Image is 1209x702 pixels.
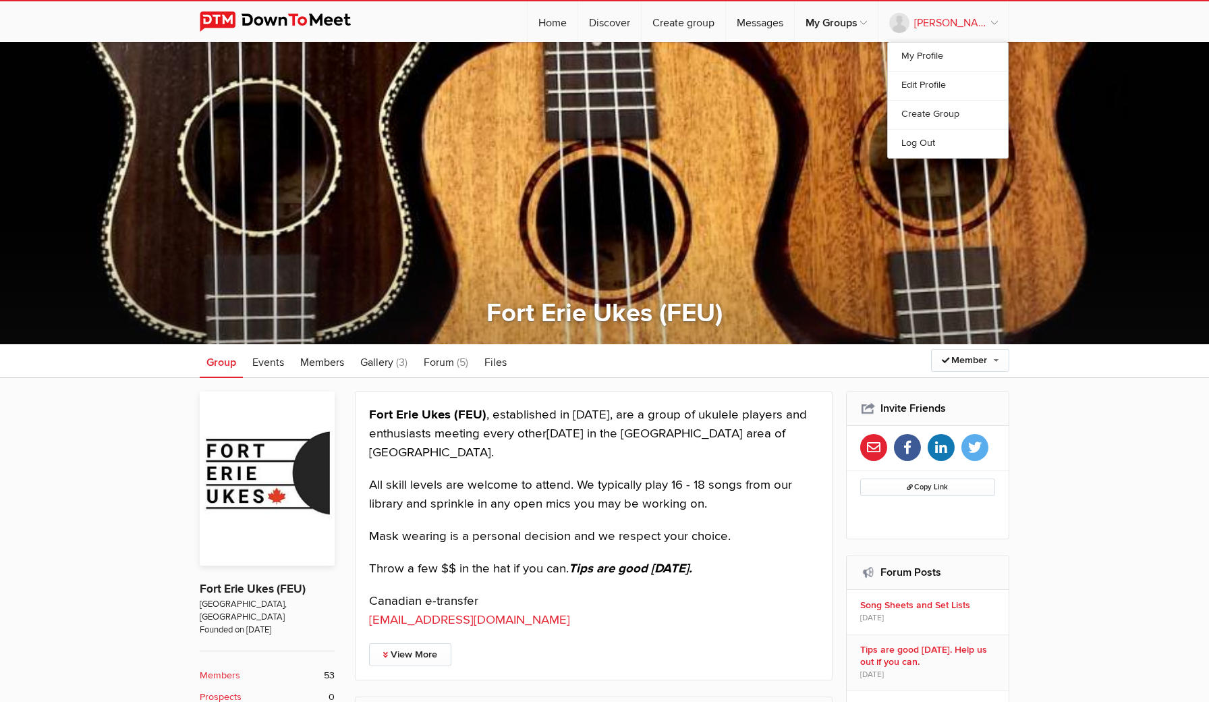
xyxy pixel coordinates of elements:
[200,624,335,637] span: Founded on [DATE]
[726,1,794,42] a: Messages
[578,1,641,42] a: Discover
[369,426,785,460] span: [DATE] in the [GEOGRAPHIC_DATA] area of [GEOGRAPHIC_DATA].
[369,643,451,666] a: View More
[888,129,1008,158] a: Log Out
[396,356,407,369] span: (3)
[200,391,335,566] img: Fort Erie Ukes (FEU)
[478,344,513,378] a: Files
[200,11,372,32] img: DownToMeet
[369,561,569,576] span: Throw a few $$ in the hat if you can.
[252,356,284,369] span: Events
[200,668,240,683] b: Members
[880,566,941,579] a: Forum Posts
[360,356,393,369] span: Gallery
[354,344,414,378] a: Gallery (3)
[888,71,1008,100] a: Edit Profile
[369,477,792,512] span: All skill levels are welcome to attend. We typically play 16 - 18 songs from our library and spri...
[931,349,1009,372] a: Member
[200,344,243,378] a: Group
[246,344,291,378] a: Events
[860,669,884,681] span: [DATE]
[847,634,1009,691] a: Tips are good [DATE]. Help us out if you can. [DATE]
[642,1,725,42] a: Create group
[878,1,1009,42] a: [PERSON_NAME]
[569,561,692,576] em: Tips are good [DATE].
[417,344,475,378] a: Forum (5)
[860,612,884,624] span: [DATE]
[200,668,335,683] a: Members 53
[324,668,335,683] span: 53
[907,483,948,491] span: Copy Link
[484,356,507,369] span: Files
[293,344,351,378] a: Members
[847,590,1009,634] a: Song Sheets and Set Lists [DATE]
[300,356,344,369] span: Members
[860,392,996,425] h2: Invite Friends
[369,407,486,423] strong: Fort Erie Ukes (FEU)
[795,1,878,42] a: My Groups
[369,529,731,544] span: Mask wearing is a personal decision and we respect your choice.
[457,356,468,369] span: (5)
[424,356,454,369] span: Forum
[888,43,1008,71] a: My Profile
[860,479,996,496] button: Copy Link
[860,644,1000,668] b: Tips are good [DATE]. Help us out if you can.
[206,356,236,369] span: Group
[369,407,807,441] span: , established in [DATE], are a group of ukulele players and enthusiasts meeting every other
[369,593,478,609] span: Canadian e-transfer
[369,612,570,628] a: [EMAIL_ADDRESS][DOMAIN_NAME]
[528,1,578,42] a: Home
[860,599,1000,612] b: Song Sheets and Set Lists
[888,100,1008,129] a: Create Group
[200,598,335,624] span: [GEOGRAPHIC_DATA], [GEOGRAPHIC_DATA]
